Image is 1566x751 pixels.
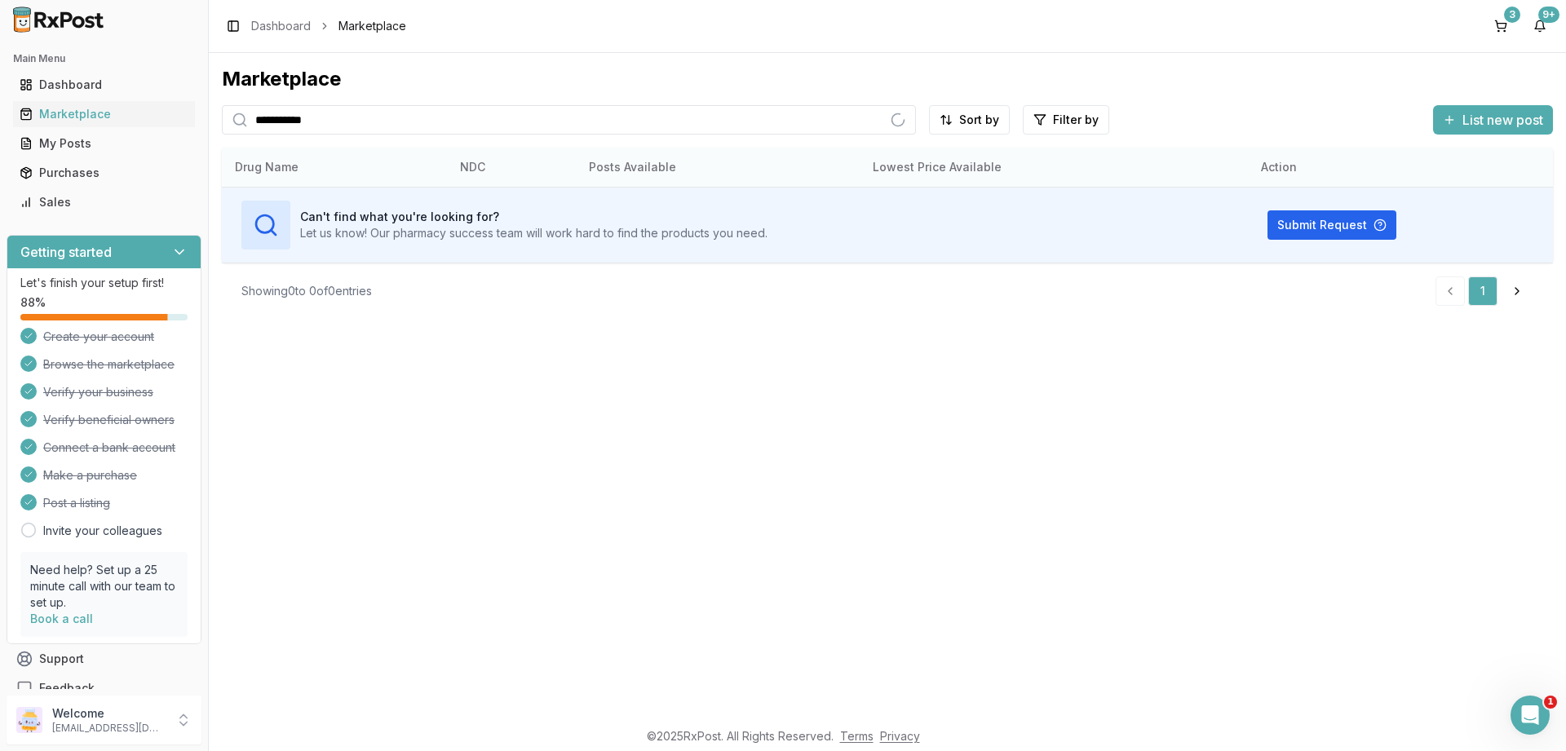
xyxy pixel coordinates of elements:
[1501,276,1533,306] a: Go to next page
[13,188,195,217] a: Sales
[43,440,175,456] span: Connect a bank account
[251,18,311,34] a: Dashboard
[20,294,46,311] span: 88 %
[43,412,175,428] span: Verify beneficial owners
[1538,7,1559,23] div: 9+
[1511,696,1550,735] iframe: Intercom live chat
[43,495,110,511] span: Post a listing
[7,130,201,157] button: My Posts
[13,99,195,129] a: Marketplace
[576,148,860,187] th: Posts Available
[7,674,201,703] button: Feedback
[43,329,154,345] span: Create your account
[20,135,188,152] div: My Posts
[300,209,768,225] h3: Can't find what you're looking for?
[1488,13,1514,39] button: 3
[1468,276,1497,306] a: 1
[7,72,201,98] button: Dashboard
[1504,7,1520,23] div: 3
[43,384,153,400] span: Verify your business
[7,644,201,674] button: Support
[241,283,372,299] div: Showing 0 to 0 of 0 entries
[222,66,1553,92] div: Marketplace
[1053,112,1099,128] span: Filter by
[447,148,576,187] th: NDC
[20,106,188,122] div: Marketplace
[43,523,162,539] a: Invite your colleagues
[20,275,188,291] p: Let's finish your setup first!
[13,158,195,188] a: Purchases
[840,729,874,743] a: Terms
[30,562,178,611] p: Need help? Set up a 25 minute call with our team to set up.
[860,148,1248,187] th: Lowest Price Available
[1023,105,1109,135] button: Filter by
[1267,210,1396,240] button: Submit Request
[1248,148,1553,187] th: Action
[20,194,188,210] div: Sales
[929,105,1010,135] button: Sort by
[43,356,175,373] span: Browse the marketplace
[20,77,188,93] div: Dashboard
[52,722,166,735] p: [EMAIL_ADDRESS][DOMAIN_NAME]
[7,7,111,33] img: RxPost Logo
[13,52,195,65] h2: Main Menu
[222,148,447,187] th: Drug Name
[30,612,93,625] a: Book a call
[1435,276,1533,306] nav: pagination
[959,112,999,128] span: Sort by
[1433,113,1553,130] a: List new post
[338,18,406,34] span: Marketplace
[16,707,42,733] img: User avatar
[1544,696,1557,709] span: 1
[1462,110,1543,130] span: List new post
[1433,105,1553,135] button: List new post
[13,70,195,99] a: Dashboard
[7,189,201,215] button: Sales
[43,467,137,484] span: Make a purchase
[1527,13,1553,39] button: 9+
[7,101,201,127] button: Marketplace
[300,225,768,241] p: Let us know! Our pharmacy success team will work hard to find the products you need.
[13,129,195,158] a: My Posts
[20,165,188,181] div: Purchases
[880,729,920,743] a: Privacy
[20,242,112,262] h3: Getting started
[39,680,95,696] span: Feedback
[52,705,166,722] p: Welcome
[251,18,406,34] nav: breadcrumb
[7,160,201,186] button: Purchases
